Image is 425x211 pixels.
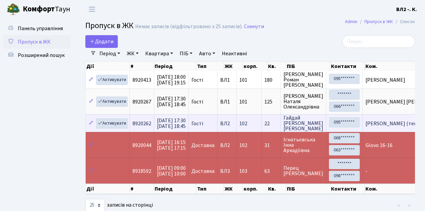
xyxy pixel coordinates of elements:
[191,121,203,126] span: Гості
[283,165,323,176] span: Перец [PERSON_NAME]
[157,95,186,108] span: [DATE] 17:30 [DATE] 18:45
[220,143,234,148] span: ВЛ2
[157,139,186,152] span: [DATE] 16:15 [DATE] 17:15
[133,76,151,84] span: 8920413
[224,62,243,71] th: ЖК
[154,62,196,71] th: Період
[191,77,203,83] span: Гості
[97,48,123,59] a: Період
[177,48,195,59] a: ПІБ
[143,48,176,59] a: Квартира
[133,98,151,105] span: 8920267
[157,73,186,86] span: [DATE] 18:00 [DATE] 19:15
[244,23,264,30] a: Скинути
[264,121,278,126] span: 22
[283,137,323,153] span: Ігнатьєвська Інна Аркадіївна
[396,6,417,13] b: ВЛ2 -. К.
[133,142,151,149] span: 8920044
[23,4,70,15] span: Таун
[18,52,65,59] span: Розширений пошук
[239,142,247,149] span: 102
[220,99,234,104] span: ВЛ1
[264,77,278,83] span: 180
[396,5,417,13] a: ВЛ2 -. К.
[191,99,203,104] span: Гості
[224,184,243,194] th: ЖК
[130,62,154,71] th: #
[243,62,267,71] th: корп.
[283,93,323,110] span: [PERSON_NAME] Наталя Олександрівна
[219,48,250,59] a: Неактивні
[130,184,154,194] th: #
[18,38,51,46] span: Пропуск в ЖК
[283,72,323,88] span: [PERSON_NAME] Роман [PERSON_NAME]
[196,62,224,71] th: Тип
[335,15,425,29] nav: breadcrumb
[135,23,243,30] div: Немає записів (відфільтровано з 25 записів).
[342,35,415,48] input: Пошук...
[191,143,215,148] span: Доставка
[264,143,278,148] span: 31
[365,76,405,84] span: [PERSON_NAME]
[365,142,393,149] span: Glovo 16-16
[239,76,247,84] span: 101
[267,184,286,194] th: Кв.
[23,4,55,14] b: Комфорт
[220,77,234,83] span: ВЛ1
[286,62,330,71] th: ПІБ
[3,35,70,49] a: Пропуск в ЖК
[264,168,278,174] span: 63
[18,25,63,32] span: Панель управління
[86,184,130,194] th: Дії
[283,115,323,131] span: Гайдай [PERSON_NAME] [PERSON_NAME]
[345,18,357,25] a: Admin
[220,168,234,174] span: ВЛ3
[157,164,186,178] span: [DATE] 09:00 [DATE] 10:00
[264,99,278,104] span: 125
[133,167,151,175] span: 8918592
[196,48,218,59] a: Авто
[96,75,128,85] a: Активувати
[239,120,247,127] span: 102
[157,117,186,130] span: [DATE] 17:30 [DATE] 18:45
[330,62,364,71] th: Контакти
[96,118,128,129] a: Активувати
[85,35,118,48] a: Додати
[154,184,196,194] th: Період
[286,184,330,194] th: ПІБ
[85,20,134,31] span: Пропуск в ЖК
[365,120,423,127] span: [PERSON_NAME] (теща)
[84,4,100,15] button: Переключити навігацію
[330,184,364,194] th: Контакти
[96,96,128,107] a: Активувати
[3,22,70,35] a: Панель управління
[124,48,141,59] a: ЖК
[220,121,234,126] span: ВЛ2
[191,168,215,174] span: Доставка
[365,167,367,175] span: -
[196,184,224,194] th: Тип
[364,18,393,25] a: Пропуск в ЖК
[239,167,247,175] span: 103
[239,98,247,105] span: 101
[243,184,267,194] th: корп.
[267,62,286,71] th: Кв.
[3,49,70,62] a: Розширений пошук
[90,38,113,45] span: Додати
[133,120,151,127] span: 8920262
[7,3,20,16] img: logo.png
[86,62,130,71] th: Дії
[393,18,415,25] li: Список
